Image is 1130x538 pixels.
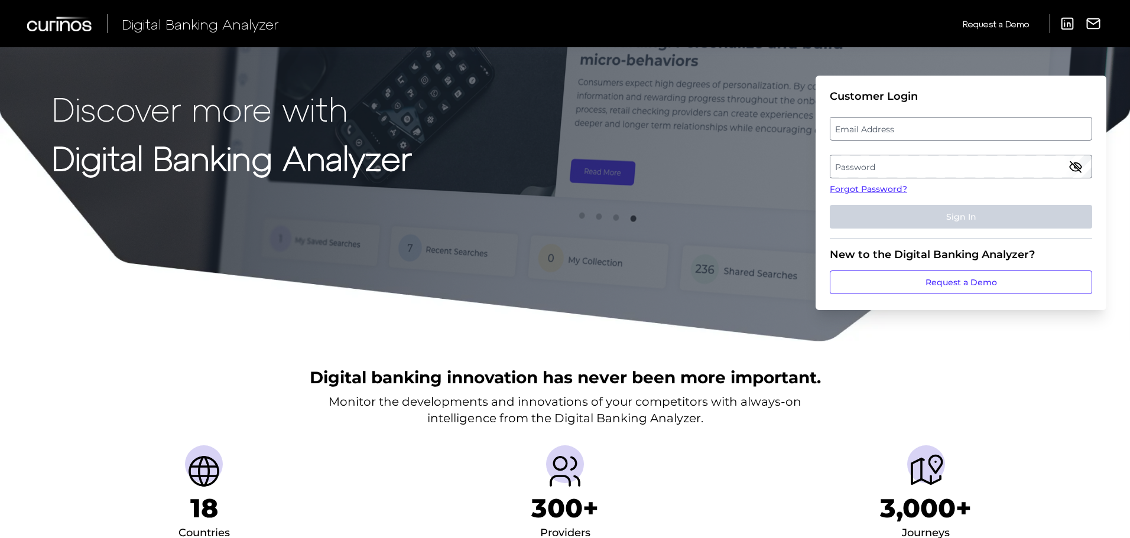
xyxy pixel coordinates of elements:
img: Curinos [27,17,93,31]
a: Forgot Password? [830,183,1092,195]
h1: 18 [190,493,218,524]
img: Countries [185,452,223,490]
img: Providers [546,452,584,490]
label: Email Address [830,118,1091,139]
strong: Digital Banking Analyzer [52,138,412,177]
div: New to the Digital Banking Analyzer? [830,248,1092,261]
span: Request a Demo [963,19,1029,29]
img: Journeys [907,452,945,490]
a: Request a Demo [830,270,1092,294]
button: Sign In [830,205,1092,229]
p: Discover more with [52,90,412,127]
h1: 3,000+ [880,493,972,524]
span: Digital Banking Analyzer [122,15,279,32]
div: Customer Login [830,90,1092,103]
h2: Digital banking innovation has never been more important. [310,366,821,389]
a: Request a Demo [963,14,1029,34]
label: Password [830,156,1091,177]
p: Monitor the developments and innovations of your competitors with always-on intelligence from the... [329,393,801,426]
h1: 300+ [531,493,599,524]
